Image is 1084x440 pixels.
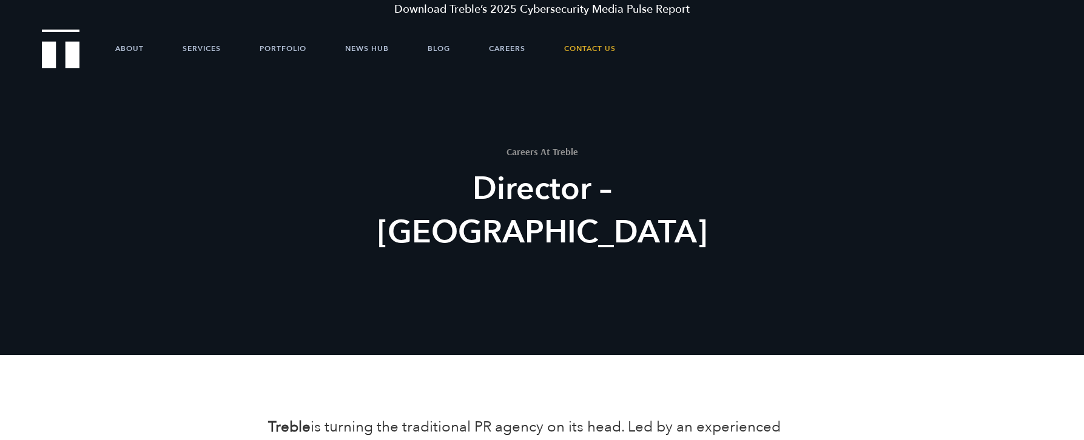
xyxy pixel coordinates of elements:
a: News Hub [345,30,389,67]
b: Treble [268,417,311,437]
a: Careers [489,30,525,67]
h2: Director – [GEOGRAPHIC_DATA] [318,167,766,255]
a: About [115,30,144,67]
a: Treble Homepage [42,30,79,67]
a: Contact Us [564,30,616,67]
img: Treble logo [42,29,80,68]
a: Portfolio [260,30,306,67]
h1: Careers At Treble [318,147,766,156]
a: Services [183,30,221,67]
a: Blog [428,30,450,67]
